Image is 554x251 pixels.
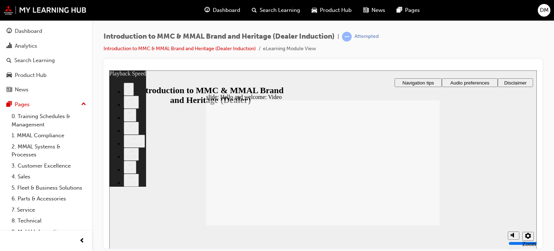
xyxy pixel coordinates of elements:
button: Navigation tips [285,8,333,17]
a: news-iconNews [357,3,391,18]
a: 3. Customer Excellence [9,160,89,172]
a: Dashboard [3,25,89,38]
a: 6. Parts & Accessories [9,193,89,204]
span: news-icon [6,87,12,93]
a: 8. Technical [9,215,89,226]
div: misc controls [395,155,424,178]
div: Dashboard [15,27,42,35]
button: Audio preferences [333,8,388,17]
a: Product Hub [3,69,89,82]
a: Analytics [3,39,89,53]
span: guage-icon [6,28,12,35]
a: 5. Fleet & Business Solutions [9,182,89,194]
div: Attempted [355,33,379,40]
span: Audio preferences [341,10,380,15]
span: Introduction to MMC & MMAL Brand and Heritage (Dealer Induction) [104,33,335,41]
a: car-iconProduct Hub [306,3,357,18]
input: volume [399,170,446,176]
span: pages-icon [6,101,12,108]
button: Disclaimer [388,8,424,17]
button: Mute (Ctrl+Alt+M) [399,161,410,169]
button: Pages [3,98,89,111]
div: 2 [17,19,22,24]
span: pages-icon [397,6,402,15]
span: Product Hub [320,6,352,14]
span: | [338,33,339,41]
span: chart-icon [6,43,12,49]
span: Disclaimer [395,10,417,15]
a: 7. Service [9,204,89,216]
span: prev-icon [79,237,85,246]
div: Search Learning [14,56,55,65]
a: pages-iconPages [391,3,426,18]
span: Navigation tips [293,10,325,15]
a: Search Learning [3,54,89,67]
a: 9. MyLH Information [9,226,89,238]
a: News [3,83,89,96]
span: guage-icon [205,6,210,15]
a: 2. MMAL Systems & Processes [9,141,89,160]
span: search-icon [252,6,257,15]
a: guage-iconDashboard [199,3,246,18]
div: Analytics [15,42,37,50]
button: DM [538,4,550,17]
span: Dashboard [213,6,240,14]
label: Zoom to fit [413,170,427,190]
span: Pages [405,6,420,14]
button: 2 [14,12,25,25]
a: Introduction to MMC & MMAL Brand and Heritage (Dealer Induction) [104,46,256,52]
li: eLearning Module View [263,45,316,53]
span: DM [540,6,549,14]
div: Product Hub [15,71,47,79]
span: car-icon [312,6,317,15]
a: 1. MMAL Compliance [9,130,89,141]
a: 0. Training Schedules & Management [9,111,89,130]
div: News [15,86,28,94]
a: 4. Sales [9,171,89,182]
span: News [371,6,385,14]
img: mmal [4,5,87,15]
span: Search Learning [260,6,300,14]
span: learningRecordVerb_ATTEMPT-icon [342,32,352,42]
button: Settings [413,161,425,170]
span: car-icon [6,72,12,79]
span: up-icon [81,100,86,109]
button: DashboardAnalyticsSearch LearningProduct HubNews [3,23,89,98]
a: search-iconSearch Learning [246,3,306,18]
span: search-icon [6,57,12,64]
span: news-icon [363,6,369,15]
div: Pages [15,100,30,109]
